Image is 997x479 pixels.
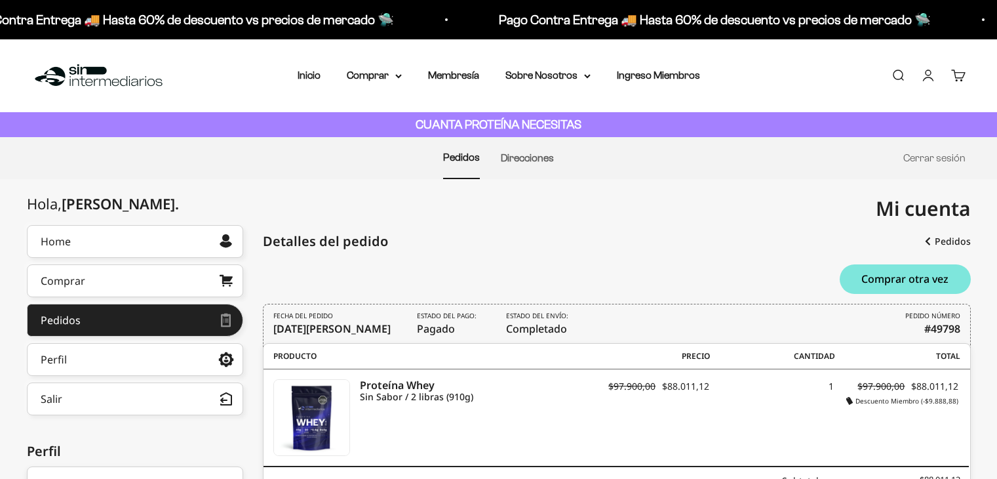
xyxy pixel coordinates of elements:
[911,380,958,392] span: $88.011,12
[360,379,584,403] a: Proteína Whey Sin Sabor / 2 libras (910g)
[428,70,479,81] a: Membresía
[617,70,700,81] a: Ingreso Miembros
[846,396,958,406] i: Descuento Miembro (-$9.888,88)
[41,315,81,325] div: Pedidos
[27,196,179,212] div: Hola,
[709,379,834,406] div: 1
[175,194,179,213] span: .
[905,311,960,321] i: PEDIDO NÚMERO
[506,311,568,321] i: Estado del envío:
[417,311,480,337] span: Pagado
[273,379,350,456] a: Proteína Whey - Sin Sabor / 2 libras (910g)
[273,350,585,362] span: Producto
[662,380,709,392] span: $88.011,12
[273,311,333,321] i: FECHA DEL PEDIDO
[416,117,581,131] strong: CUANTA PROTEÍNA NECESITAS
[27,304,243,337] a: Pedidos
[925,230,971,253] a: Pedidos
[876,195,971,222] span: Mi cuenta
[27,442,243,461] div: Perfil
[347,67,402,84] summary: Comprar
[27,264,243,297] a: Comprar
[506,311,572,337] span: Completado
[861,274,948,284] span: Comprar otra vez
[417,311,477,321] i: Estado del pago:
[273,322,391,336] time: [DATE][PERSON_NAME]
[62,194,179,213] span: [PERSON_NAME]
[924,321,960,337] b: #49798
[585,350,711,362] span: Precio
[501,152,554,163] a: Direcciones
[298,70,321,81] a: Inicio
[496,9,928,30] p: Pago Contra Entrega 🚚 Hasta 60% de descuento vs precios de mercado 🛸
[27,225,243,258] a: Home
[840,264,971,294] button: Comprar otra vez
[360,391,584,403] i: Sin Sabor / 2 libras (910g)
[903,152,966,163] a: Cerrar sesión
[274,380,349,455] img: Proteína Whey - Sin Sabor / 2 libras (910g)
[505,67,591,84] summary: Sobre Nosotros
[41,276,85,286] div: Comprar
[41,236,71,247] div: Home
[360,379,584,391] i: Proteína Whey
[27,383,243,415] button: Salir
[608,380,655,392] s: $97.900,00
[27,343,243,376] a: Perfil
[41,354,67,365] div: Perfil
[443,152,480,163] a: Pedidos
[263,232,388,251] div: Detalles del pedido
[41,394,62,404] div: Salir
[710,350,835,362] span: Cantidad
[835,350,960,362] span: Total
[857,380,905,392] s: $97.900,00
